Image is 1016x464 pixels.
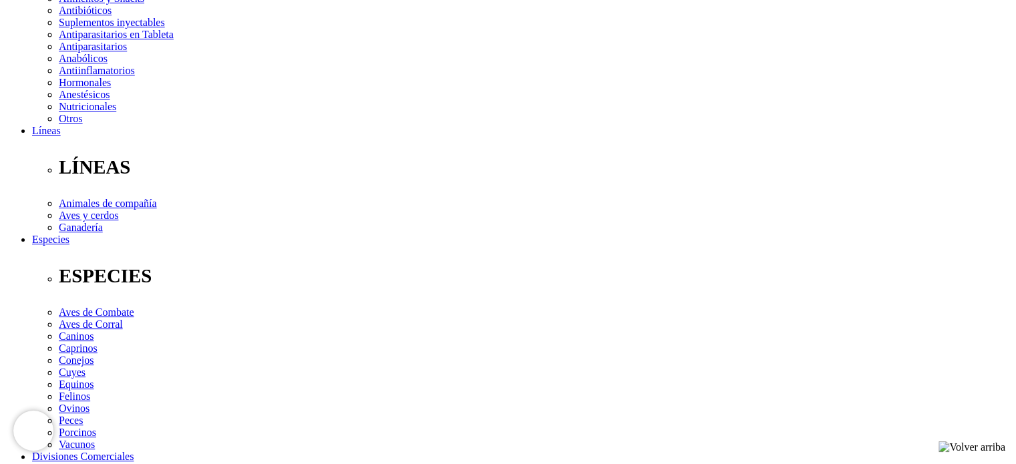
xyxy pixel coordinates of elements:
[59,5,112,16] a: Antibióticos
[32,451,134,462] a: Divisiones Comerciales
[59,222,103,233] a: Ganadería
[59,101,116,112] a: Nutricionales
[32,125,61,136] a: Líneas
[59,379,94,390] a: Equinos
[59,29,174,40] a: Antiparasitarios en Tableta
[59,53,108,64] a: Anabólicos
[59,156,1011,178] p: LÍNEAS
[59,210,118,221] a: Aves y cerdos
[59,427,96,438] a: Porcinos
[59,391,90,402] a: Felinos
[13,411,53,451] iframe: Brevo live chat
[59,439,95,450] a: Vacunos
[939,441,1005,453] img: Volver arriba
[59,355,94,366] a: Conejos
[59,198,157,209] a: Animales de compañía
[59,77,111,88] a: Hormonales
[59,265,1011,287] p: ESPECIES
[59,415,83,426] a: Peces
[59,17,165,28] a: Suplementos inyectables
[59,306,134,318] a: Aves de Combate
[59,318,123,330] a: Aves de Corral
[59,342,98,354] a: Caprinos
[59,367,86,378] a: Cuyes
[59,403,90,414] a: Ovinos
[59,65,135,76] a: Antiinflamatorios
[32,234,69,245] a: Especies
[59,113,83,124] a: Otros
[59,89,110,100] a: Anestésicos
[59,330,94,342] a: Caninos
[59,41,127,52] a: Antiparasitarios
